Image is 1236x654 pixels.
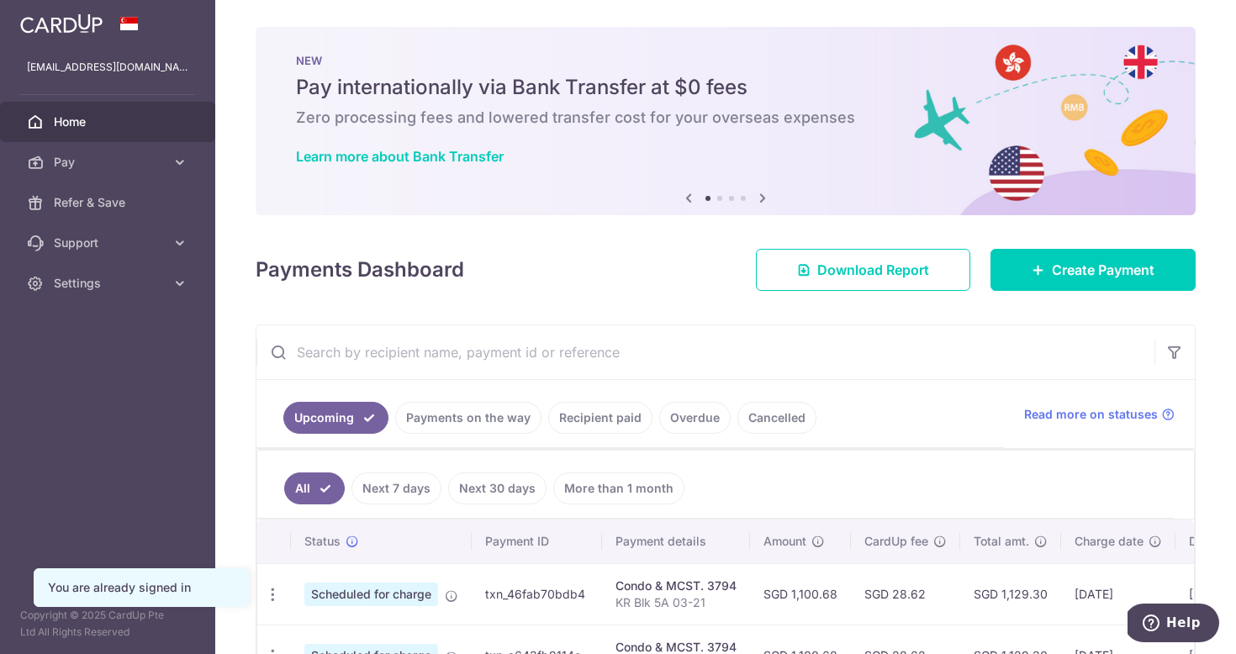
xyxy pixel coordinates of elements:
p: KR Blk 5A 03-21 [615,594,737,611]
td: SGD 28.62 [851,563,960,625]
span: Status [304,533,341,550]
a: Recipient paid [548,402,652,434]
span: Scheduled for charge [304,583,438,606]
h6: Zero processing fees and lowered transfer cost for your overseas expenses [296,108,1155,128]
div: Condo & MCST. 3794 [615,578,737,594]
th: Payment ID [472,520,602,563]
a: Overdue [659,402,731,434]
a: All [284,472,345,504]
h5: Pay internationally via Bank Transfer at $0 fees [296,74,1155,101]
a: Create Payment [990,249,1196,291]
a: Next 30 days [448,472,547,504]
span: Create Payment [1052,260,1154,280]
a: More than 1 month [553,472,684,504]
span: Total amt. [974,533,1029,550]
span: Refer & Save [54,194,165,211]
p: [EMAIL_ADDRESS][DOMAIN_NAME] [27,59,188,76]
img: CardUp [20,13,103,34]
h4: Payments Dashboard [256,255,464,285]
img: Bank transfer banner [256,27,1196,215]
span: Charge date [1075,533,1144,550]
a: Download Report [756,249,970,291]
span: CardUp fee [864,533,928,550]
input: Search by recipient name, payment id or reference [256,325,1154,379]
a: Read more on statuses [1024,406,1175,423]
span: Home [54,113,165,130]
p: NEW [296,54,1155,67]
span: Read more on statuses [1024,406,1158,423]
span: Settings [54,275,165,292]
td: txn_46fab70bdb4 [472,563,602,625]
a: Payments on the way [395,402,541,434]
a: Cancelled [737,402,816,434]
th: Payment details [602,520,750,563]
div: You are already signed in [48,579,235,596]
span: Pay [54,154,165,171]
span: Download Report [817,260,929,280]
a: Learn more about Bank Transfer [296,148,504,165]
a: Next 7 days [351,472,441,504]
span: Amount [763,533,806,550]
iframe: Opens a widget where you can find more information [1128,604,1219,646]
td: SGD 1,100.68 [750,563,851,625]
a: Upcoming [283,402,388,434]
td: [DATE] [1061,563,1175,625]
span: Support [54,235,165,251]
td: SGD 1,129.30 [960,563,1061,625]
